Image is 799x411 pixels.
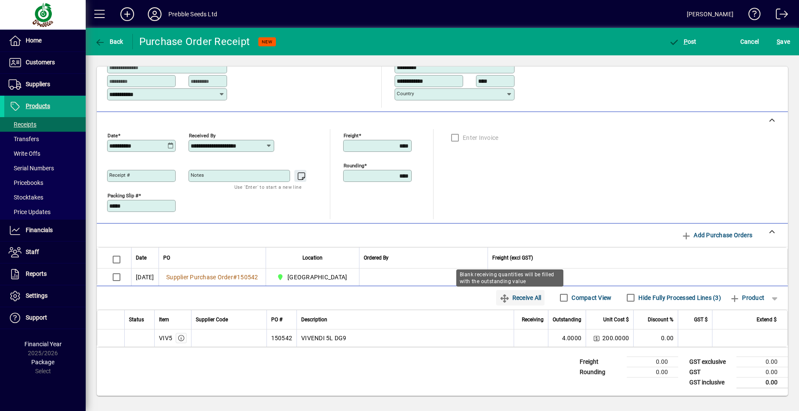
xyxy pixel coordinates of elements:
a: Home [4,30,86,51]
span: CHRISTCHURCH [275,272,351,282]
span: Freight (excl GST) [492,253,533,263]
td: 0.00 [488,269,787,286]
td: 0.00 [627,367,678,377]
a: Customers [4,52,86,73]
a: Suppliers [4,74,86,95]
span: Transfers [9,136,39,142]
div: PO [163,253,261,263]
td: 0.00 [633,329,678,347]
button: Cancel [738,34,761,49]
td: 0.00 [736,357,788,367]
a: Serial Numbers [4,161,86,175]
button: Save [775,34,792,49]
span: Description [301,315,327,324]
span: Receive All [500,291,541,305]
span: Location [302,253,323,263]
div: Freight (excl GST) [492,253,777,263]
div: Ordered By [364,253,483,263]
button: Add Purchase Orders [678,227,756,243]
td: GST [685,367,736,377]
div: [PERSON_NAME] [687,7,733,21]
span: Discount % [648,315,673,324]
div: Blank receiving quantities will be filled with the outstanding value [456,269,563,287]
span: Back [95,38,123,45]
span: Stocktakes [9,194,43,201]
span: Item [159,315,169,324]
td: [DATE] [131,269,159,286]
td: 0.00 [736,367,788,377]
span: Financial Year [24,341,62,348]
button: Product [725,290,769,305]
button: Add [114,6,141,22]
span: Receiving [522,315,544,324]
span: Financials [26,227,53,233]
td: GST inclusive [685,377,736,388]
span: Status [129,315,144,324]
span: Receipts [9,121,36,128]
a: Stocktakes [4,190,86,205]
td: Freight [575,357,627,367]
td: VIVENDI 5L DG9 [296,329,514,347]
button: Change Price Levels [590,332,602,344]
span: GST $ [694,315,708,324]
span: PO # [271,315,282,324]
span: Staff [26,248,39,255]
span: Write Offs [9,150,40,157]
span: Add Purchase Orders [681,228,752,242]
mat-label: Received by [189,132,215,138]
td: 0.00 [627,357,678,367]
app-page-header-button: Back [86,34,133,49]
span: Serial Numbers [9,165,54,172]
span: Price Updates [9,209,51,215]
span: [GEOGRAPHIC_DATA] [287,273,347,281]
button: Post [667,34,699,49]
a: Logout [769,2,788,30]
span: Suppliers [26,81,50,88]
span: Products [26,103,50,109]
a: Receipts [4,117,86,132]
div: Prebble Seeds Ltd [168,7,217,21]
button: Receive All [496,290,545,305]
span: Support [26,314,47,321]
a: Price Updates [4,205,86,219]
div: Purchase Order Receipt [139,35,250,48]
mat-hint: Use 'Enter' to start a new line [234,182,302,192]
a: Transfers [4,132,86,146]
td: Rounding [575,367,627,377]
span: Unit Cost $ [603,315,629,324]
span: Product [730,291,764,305]
a: Financials [4,220,86,241]
a: Reports [4,263,86,285]
span: # [233,274,237,281]
label: Compact View [570,293,611,302]
span: ost [669,38,697,45]
td: 150542 [266,329,297,347]
mat-label: Date [108,132,118,138]
a: Write Offs [4,146,86,161]
mat-label: Country [397,91,414,97]
mat-label: Rounding [344,162,364,168]
mat-label: Freight [344,132,359,138]
span: PO [163,253,170,263]
span: Pricebooks [9,179,43,186]
span: Reports [26,270,47,277]
mat-label: Packing Slip # [108,192,138,198]
div: Date [136,253,154,263]
label: Hide Fully Processed Lines (3) [637,293,721,302]
span: Settings [26,292,48,299]
button: Profile [141,6,168,22]
span: Cancel [740,35,759,48]
span: Date [136,253,147,263]
span: Package [31,359,54,366]
mat-label: Receipt # [109,172,130,178]
td: 0.00 [736,377,788,388]
span: Customers [26,59,55,66]
a: Support [4,307,86,329]
td: GST exclusive [685,357,736,367]
span: NEW [262,39,272,45]
div: VIV5 [159,334,172,342]
span: Extend $ [757,315,777,324]
a: Settings [4,285,86,307]
a: Supplier Purchase Order#150542 [163,272,261,282]
span: Supplier Code [196,315,228,324]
